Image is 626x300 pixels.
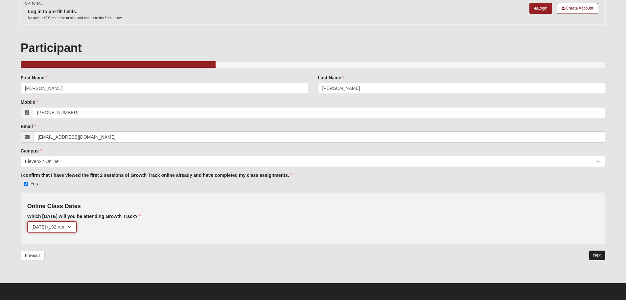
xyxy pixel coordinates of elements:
[25,1,42,6] small: OPTIONAL
[21,74,48,81] label: First Name
[27,203,599,210] h4: Online Class Dates
[28,9,123,14] h6: Log in to pre-fill fields.
[28,15,123,20] p: No account? Create one or skip and complete the form below.
[529,3,552,14] a: Login
[21,41,606,55] h1: Participant
[21,148,42,154] label: Campus
[318,74,345,81] label: Last Name
[21,172,292,178] label: I confirm that I have viewed the first 2 sessions of Growth Track online already and have complet...
[589,251,605,260] a: Next
[31,181,38,186] span: Yes
[21,99,38,105] label: Mobile
[27,213,141,220] label: Which [DATE] will you be attending Growth Track?
[21,123,36,130] label: Email
[21,251,45,261] a: Previous
[24,182,28,186] input: Yes
[557,3,598,14] a: Create Account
